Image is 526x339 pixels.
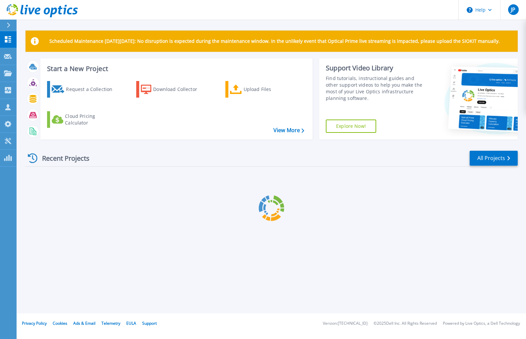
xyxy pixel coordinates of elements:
a: Telemetry [101,320,120,326]
a: All Projects [470,151,518,166]
li: Powered by Live Optics, a Dell Technology [443,321,520,326]
a: Request a Collection [47,81,121,98]
h3: Start a New Project [47,65,304,72]
div: Download Collector [153,83,206,96]
p: Scheduled Maintenance [DATE][DATE]: No disruption is expected during the maintenance window. In t... [49,39,500,44]
a: Privacy Policy [22,320,47,326]
div: Recent Projects [26,150,98,166]
a: EULA [126,320,136,326]
li: © 2025 Dell Inc. All Rights Reserved [374,321,437,326]
a: Ads & Email [73,320,95,326]
div: Find tutorials, instructional guides and other support videos to help you make the most of your L... [326,75,426,102]
a: Cookies [53,320,67,326]
li: Version: [TECHNICAL_ID] [323,321,368,326]
div: Cloud Pricing Calculator [65,113,118,126]
div: Request a Collection [66,83,119,96]
a: View More [273,127,304,133]
a: Download Collector [136,81,210,98]
a: Upload Files [225,81,299,98]
div: Support Video Library [326,64,426,72]
a: Explore Now! [326,120,376,133]
a: Support [142,320,157,326]
a: Cloud Pricing Calculator [47,111,121,128]
div: Upload Files [244,83,297,96]
span: JP [511,7,515,12]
